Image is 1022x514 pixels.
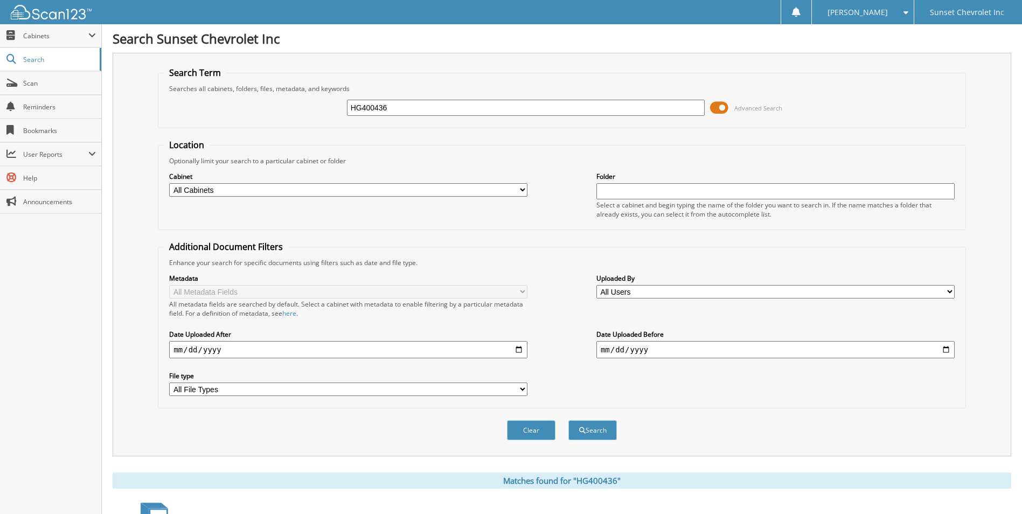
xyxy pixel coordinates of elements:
label: File type [169,371,527,380]
legend: Additional Document Filters [164,241,288,253]
img: scan123-logo-white.svg [11,5,92,19]
span: [PERSON_NAME] [828,9,888,16]
input: start [169,341,527,358]
div: Searches all cabinets, folders, files, metadata, and keywords [164,84,960,93]
span: Scan [23,79,96,88]
div: Matches found for "HG400436" [113,473,1011,489]
label: Metadata [169,274,527,283]
label: Date Uploaded Before [596,330,955,339]
span: Bookmarks [23,126,96,135]
span: Cabinets [23,31,88,40]
legend: Search Term [164,67,226,79]
span: Search [23,55,94,64]
span: User Reports [23,150,88,159]
span: Reminders [23,102,96,112]
a: here [282,309,296,318]
label: Folder [596,172,955,181]
div: Optionally limit your search to a particular cabinet or folder [164,156,960,165]
div: All metadata fields are searched by default. Select a cabinet with metadata to enable filtering b... [169,300,527,318]
button: Clear [507,420,555,440]
div: Enhance your search for specific documents using filters such as date and file type. [164,258,960,267]
span: Help [23,173,96,183]
h1: Search Sunset Chevrolet Inc [113,30,1011,47]
iframe: Chat Widget [968,462,1022,514]
div: Select a cabinet and begin typing the name of the folder you want to search in. If the name match... [596,200,955,219]
button: Search [568,420,617,440]
label: Date Uploaded After [169,330,527,339]
input: end [596,341,955,358]
span: Advanced Search [734,104,782,112]
span: Sunset Chevrolet Inc [930,9,1004,16]
label: Uploaded By [596,274,955,283]
legend: Location [164,139,210,151]
label: Cabinet [169,172,527,181]
span: Announcements [23,197,96,206]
